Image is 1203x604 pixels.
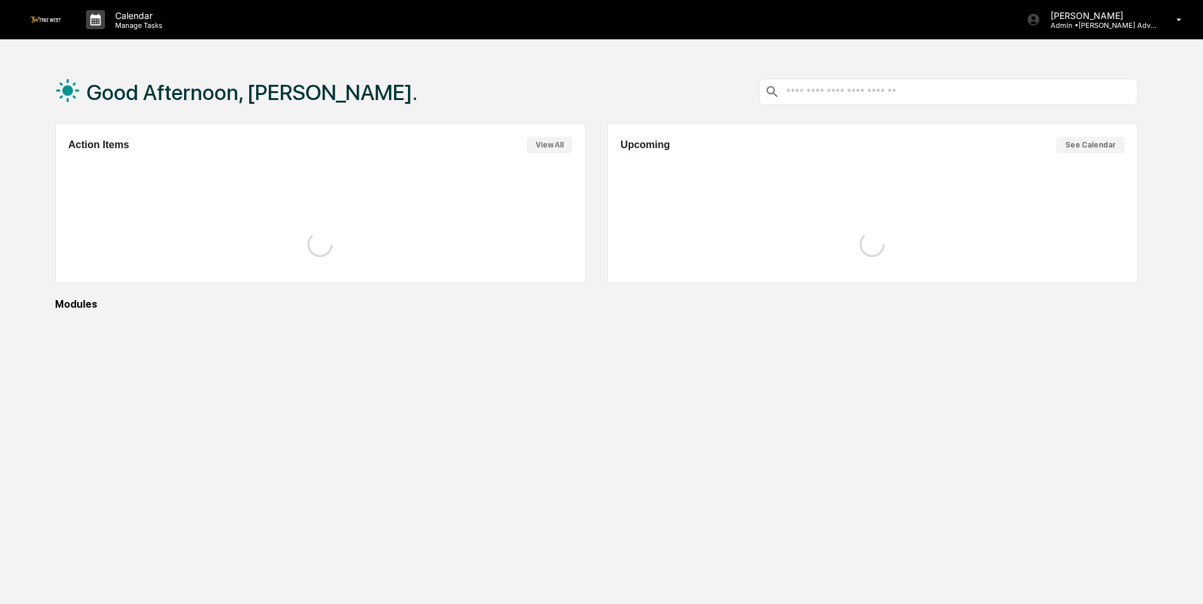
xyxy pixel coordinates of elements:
p: Manage Tasks [105,21,169,30]
button: View All [527,137,572,153]
p: Calendar [105,10,169,21]
p: Admin • [PERSON_NAME] Advisory Group [1040,21,1158,30]
p: [PERSON_NAME] [1040,10,1158,21]
img: logo [30,16,61,22]
h2: Action Items [68,139,129,151]
h2: Upcoming [620,139,670,151]
button: See Calendar [1056,137,1125,153]
div: Modules [55,298,1138,310]
h1: Good Afternoon, [PERSON_NAME]. [87,80,417,105]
